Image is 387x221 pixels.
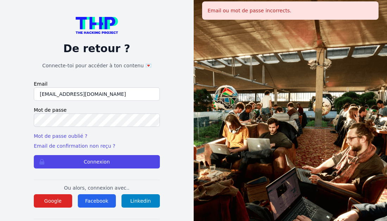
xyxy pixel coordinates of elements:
div: Email ou mot de passe incorrects. [202,1,379,20]
label: Email [34,80,160,87]
a: Email de confirmation non reçu ? [34,143,115,149]
label: Mot de passe [34,106,160,113]
button: Connexion [34,155,160,168]
input: Email [34,87,160,101]
img: logo [76,17,118,34]
button: Google [34,194,72,208]
button: Facebook [78,194,116,208]
p: Ou alors, connexion avec.. [34,184,160,191]
a: Mot de passe oublié ? [34,133,87,139]
p: De retour ? [34,42,160,55]
h1: Connecte-toi pour accéder à ton contenu 💌 [34,62,160,69]
button: Linkedin [121,194,160,208]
